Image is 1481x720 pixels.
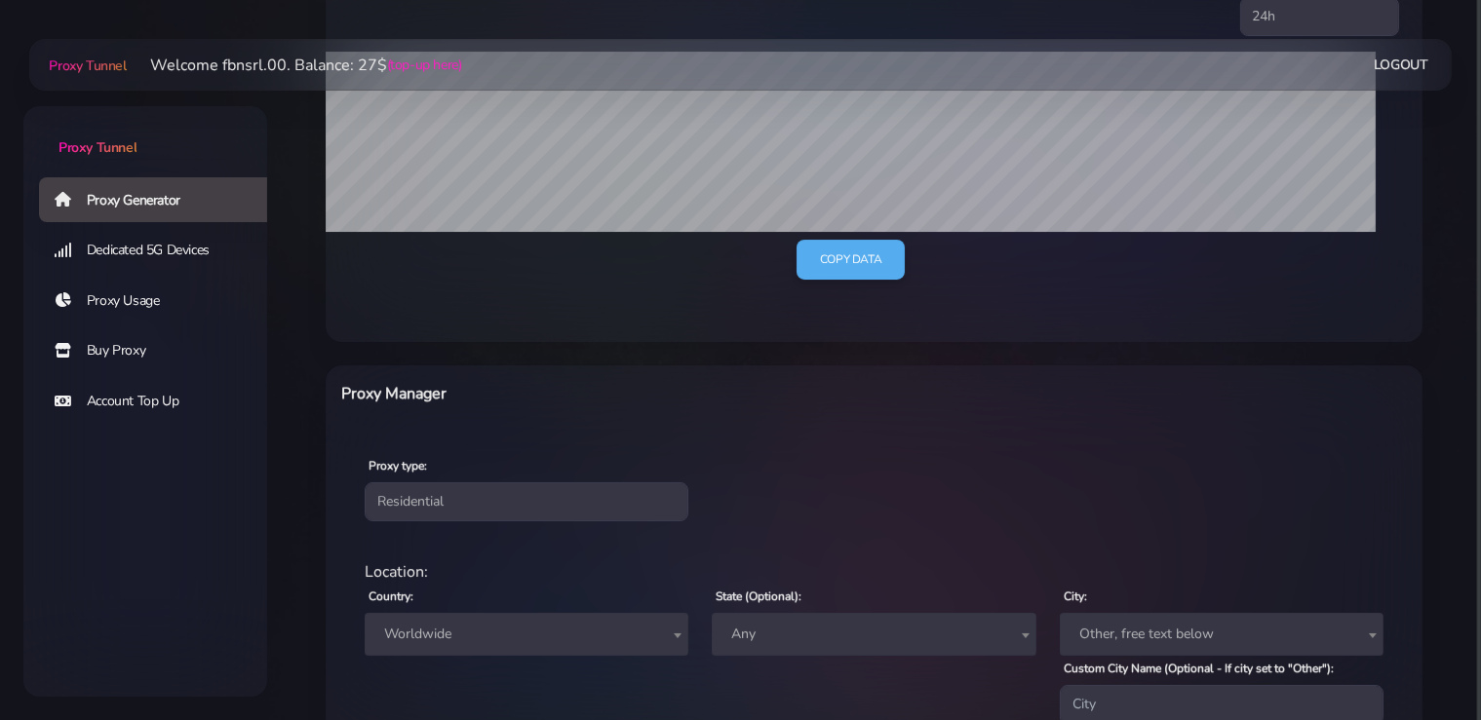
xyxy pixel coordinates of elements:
[712,613,1035,656] span: Any
[365,613,688,656] span: Worldwide
[39,328,283,373] a: Buy Proxy
[1072,621,1372,648] span: Other, free text below
[387,55,462,75] a: (top-up here)
[376,621,677,648] span: Worldwide
[1060,613,1384,656] span: Other, free text below
[45,50,126,81] a: Proxy Tunnel
[39,379,283,424] a: Account Top Up
[58,138,136,157] span: Proxy Tunnel
[369,587,413,605] label: Country:
[353,560,1395,584] div: Location:
[1064,587,1087,605] label: City:
[39,228,283,273] a: Dedicated 5G Devices
[127,54,462,77] li: Welcome fbnsrl.00. Balance: 27$
[23,106,267,158] a: Proxy Tunnel
[39,177,283,222] a: Proxy Generator
[797,240,905,280] a: Copy data
[341,381,954,406] h6: Proxy Manager
[723,621,1024,648] span: Any
[369,457,427,474] label: Proxy type:
[49,57,126,75] span: Proxy Tunnel
[1064,660,1334,677] label: Custom City Name (Optional - If city set to "Other"):
[39,279,283,323] a: Proxy Usage
[1374,47,1428,83] a: Logout
[1386,625,1457,696] iframe: Webchat Widget
[716,587,801,605] label: State (Optional):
